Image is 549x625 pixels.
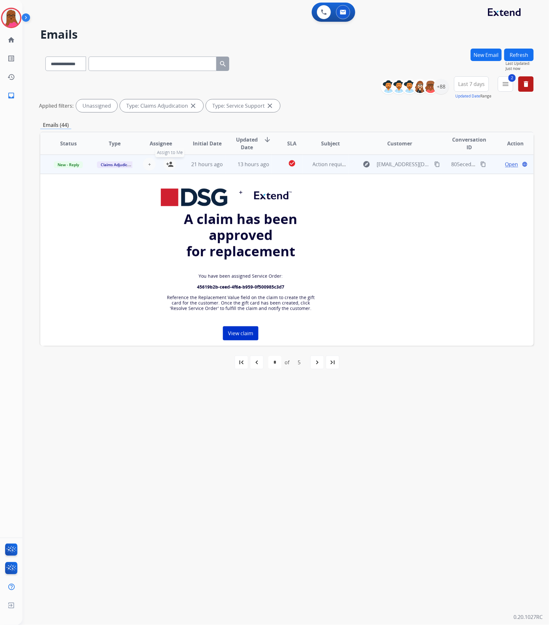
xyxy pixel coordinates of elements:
mat-icon: first_page [238,359,245,366]
div: of [285,359,289,366]
button: Last 7 days [454,76,489,92]
div: Type: Service Support [206,99,280,112]
button: New Email [471,49,502,61]
span: 13 hours ago [238,161,269,168]
img: Extend%E2%84%A2_color%20%281%29.png [254,191,292,199]
span: Updated Date [236,136,259,151]
mat-icon: history [7,73,15,81]
mat-icon: arrow_downward [263,136,271,143]
mat-icon: navigate_before [253,359,261,366]
div: Unassigned [76,99,117,112]
span: Claims Adjudication [97,161,141,168]
p: Emails (44) [40,121,71,129]
button: + [143,158,156,171]
span: 21 hours ago [191,161,223,168]
a: View claim [223,326,258,340]
mat-icon: delete [522,80,530,88]
span: Last Updated: [506,61,534,66]
div: Type: Claims Adjudication [120,99,203,112]
span: + [148,160,151,168]
mat-icon: close [266,102,274,110]
button: Refresh [504,49,534,61]
span: Range [455,93,491,99]
div: 5 [293,356,306,369]
mat-icon: search [219,60,227,68]
span: Just now [506,66,534,71]
p: Applied filters: [39,102,74,110]
span: Last 7 days [458,83,485,85]
span: Conversation ID [451,136,487,151]
span: Assignee [150,140,172,147]
h2: Emails [40,28,534,41]
p: 0.20.1027RC [514,613,543,621]
mat-icon: content_copy [434,161,440,167]
strong: A claim has been approved for replacement [184,210,297,260]
button: Updated Date [455,94,480,99]
button: Assign to Me [163,158,176,171]
mat-icon: person_add [166,160,174,168]
mat-icon: close [189,102,197,110]
mat-icon: explore [363,160,370,168]
span: Customer [388,140,412,147]
span: Status [60,140,77,147]
span: Type [109,140,121,147]
span: Action required: Extend claim approved for replacement [313,161,449,168]
mat-icon: home [7,36,15,44]
span: Assign to Me [155,148,184,157]
th: Action [487,132,534,155]
span: SLA [287,140,297,147]
span: Initial Date [193,140,222,147]
img: plus_1.png [239,186,243,199]
img: avatar [2,9,20,27]
span: Open [505,160,518,168]
span: New - Reply [54,161,83,168]
div: +88 [434,79,449,94]
mat-icon: language [522,161,528,167]
p: You have been assigned Service Order: [164,274,318,279]
span: 2 [508,74,516,82]
strong: 45619b2b-ceed-4f6a-b959-0f500985c3d7 [197,284,284,290]
span: Subject [321,140,340,147]
mat-icon: inbox [7,92,15,99]
span: [EMAIL_ADDRESS][DOMAIN_NAME] [377,160,430,168]
mat-icon: navigate_next [313,359,321,366]
mat-icon: check_circle [288,159,296,167]
mat-icon: content_copy [480,161,486,167]
span: 805eced4-58c9-42d9-a532-d06c1d8dfeec [451,161,549,168]
button: 2 [498,76,513,92]
mat-icon: menu [502,80,509,88]
span: View claim [228,330,253,337]
mat-icon: list_alt [7,55,15,62]
p: Reference the Replacement Value field on the claim to create the gift card for the customer. Once... [164,295,318,311]
img: DSG logo [161,189,227,206]
mat-icon: last_page [329,359,336,366]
